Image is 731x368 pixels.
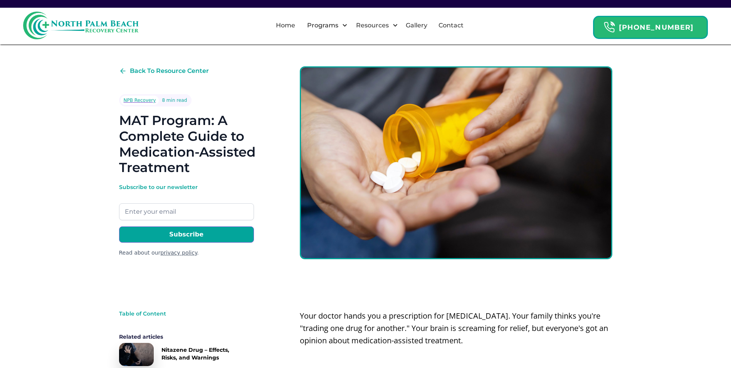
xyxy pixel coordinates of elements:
div: Resources [354,21,391,30]
div: Subscribe to our newsletter [119,183,254,191]
img: Header Calendar Icons [603,21,615,33]
a: Nitazene Drug – Effects, Risks, and Warnings [119,343,242,366]
div: Resources [350,13,400,38]
div: Nitazene Drug – Effects, Risks, and Warnings [161,346,242,361]
div: Back To Resource Center [130,66,209,76]
div: NPB Recovery [124,96,156,104]
a: Back To Resource Center [119,66,209,76]
a: NPB Recovery [121,96,159,105]
strong: [PHONE_NUMBER] [619,23,694,32]
div: Table of Content [119,310,242,317]
p: Your doctor hands you a prescription for [MEDICAL_DATA]. Your family thinks you're "trading one d... [300,310,612,347]
a: Home [271,13,300,38]
input: Subscribe [119,226,254,243]
div: Programs [301,13,350,38]
div: Programs [305,21,340,30]
div: Related articles [119,333,242,341]
form: Email Form [119,183,254,257]
input: Enter your email [119,203,254,220]
a: Contact [434,13,468,38]
h1: MAT Program: A Complete Guide to Medication-Assisted Treatment [119,113,275,176]
a: privacy policy [160,250,197,256]
a: Header Calendar Icons[PHONE_NUMBER] [593,12,708,39]
div: Read about our . [119,249,254,257]
div: 8 min read [162,96,187,104]
p: ‍ [300,351,612,363]
a: Gallery [401,13,432,38]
